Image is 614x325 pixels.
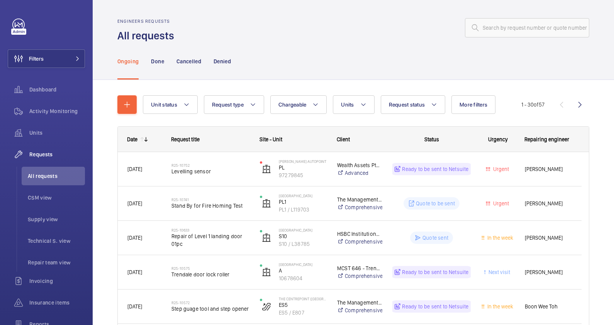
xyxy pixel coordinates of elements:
[486,303,513,310] span: In the week
[28,172,85,180] span: All requests
[389,102,425,108] span: Request status
[171,136,200,142] span: Request title
[171,271,250,278] span: Trendale door lock roller
[171,168,250,175] span: Levelling sensor
[260,136,282,142] span: Site - Unit
[28,215,85,223] span: Supply view
[337,230,382,238] p: HSBC Institutional Trust Services (S) Limited As Trustee Of Frasers Centrepoint Trust
[127,166,142,172] span: [DATE]
[29,55,44,63] span: Filters
[171,300,250,305] h2: R25-10572
[171,163,250,168] h2: R25-10752
[29,277,85,285] span: Invoicing
[534,102,539,108] span: of
[278,102,307,108] span: Chargeable
[525,234,572,242] span: [PERSON_NAME]
[279,228,327,232] p: [GEOGRAPHIC_DATA]
[279,301,327,309] p: ES5
[460,102,487,108] span: More filters
[28,194,85,201] span: CSM view
[28,237,85,245] span: Technical S. view
[525,199,572,208] span: [PERSON_NAME]
[465,18,589,37] input: Search by request number or quote number
[143,95,198,114] button: Unit status
[29,107,85,115] span: Activity Monitoring
[492,166,509,172] span: Urgent
[337,136,350,142] span: Client
[127,269,142,275] span: [DATE]
[262,199,271,208] img: elevator.svg
[279,159,327,164] p: [PERSON_NAME] Autopoint
[279,198,327,206] p: PL1
[151,102,177,108] span: Unit status
[279,274,327,282] p: 10678604
[171,202,250,210] span: Stand By for Fire Homing Test
[525,165,572,174] span: [PERSON_NAME]
[270,95,327,114] button: Chargeable
[171,305,250,313] span: Step guage tool and step opener
[525,302,572,311] span: Boon Wee Toh
[29,299,85,306] span: Insurance items
[171,228,250,232] h2: R25-10633
[117,19,179,24] h2: Engineers requests
[204,95,264,114] button: Request type
[127,303,142,310] span: [DATE]
[117,58,139,65] p: Ongoing
[28,259,85,266] span: Repair team view
[524,136,569,142] span: Repairing engineer
[337,161,382,169] p: Wealth Assets Pte Ltd
[279,262,327,267] p: [GEOGRAPHIC_DATA]
[492,200,509,207] span: Urgent
[488,136,508,142] span: Urgency
[341,102,354,108] span: Units
[402,165,468,173] p: Ready to be sent to Netsuite
[279,240,327,248] p: S10 / L38785
[525,268,572,277] span: [PERSON_NAME]
[29,86,85,93] span: Dashboard
[212,102,244,108] span: Request type
[262,267,271,277] img: elevator.svg
[381,95,446,114] button: Request status
[279,267,327,274] p: A
[279,309,327,317] p: ES5 / E807
[279,171,327,179] p: 97279845
[29,129,85,137] span: Units
[424,136,439,142] span: Status
[29,151,85,158] span: Requests
[402,268,468,276] p: Ready to be sent to Netsuite
[337,238,382,245] a: Comprehensive
[422,234,448,242] p: Quote sent
[171,232,250,248] span: Repair of Level 1 landing door 01pc
[402,303,468,310] p: Ready to be sent to Netsuite
[279,193,327,198] p: [GEOGRAPHIC_DATA]
[127,200,142,207] span: [DATE]
[337,203,382,211] a: Comprehensive
[176,58,201,65] p: Cancelled
[262,164,271,174] img: elevator.svg
[279,232,327,240] p: S10
[487,269,510,275] span: Next visit
[151,58,164,65] p: Done
[171,266,250,271] h2: R25-10575
[127,136,137,142] div: Date
[262,233,271,242] img: elevator.svg
[337,306,382,314] a: Comprehensive
[337,196,382,203] p: The Management Corporation Strata Title Plan No. 2193
[337,299,382,306] p: The Management Corporation Strata Title Plan No. 1298
[337,272,382,280] a: Comprehensive
[337,264,382,272] p: MCST 646 - Trendale Tower
[451,95,495,114] button: More filters
[8,49,85,68] button: Filters
[333,95,374,114] button: Units
[117,29,179,43] h1: All requests
[337,169,382,177] a: Advanced
[486,235,513,241] span: In the week
[416,200,455,207] p: Quote to be sent
[127,235,142,241] span: [DATE]
[214,58,231,65] p: Denied
[521,102,544,107] span: 1 - 30 57
[171,197,250,202] h2: R25-10741
[262,302,271,311] img: escalator.svg
[279,164,327,171] p: PL
[279,206,327,213] p: PL1 / L119703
